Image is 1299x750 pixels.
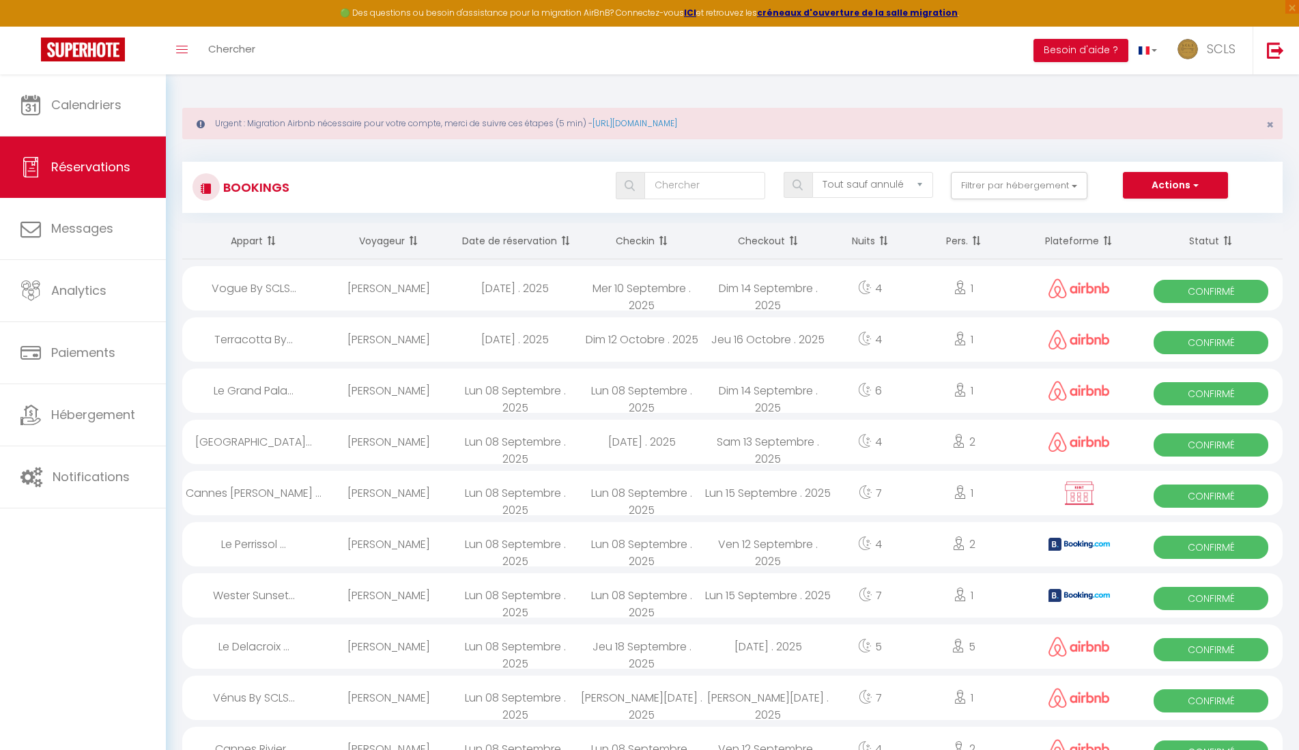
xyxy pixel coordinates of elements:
[1033,39,1128,62] button: Besoin d'aide ?
[452,223,578,259] th: Sort by booking date
[208,42,255,56] span: Chercher
[909,223,1018,259] th: Sort by people
[326,223,452,259] th: Sort by guest
[951,172,1087,199] button: Filtrer par hébergement
[593,117,677,129] a: [URL][DOMAIN_NAME]
[1266,116,1274,133] span: ×
[51,344,115,361] span: Paiements
[51,96,122,113] span: Calendriers
[51,220,113,237] span: Messages
[182,223,326,259] th: Sort by rentals
[1207,40,1236,57] span: SCLS
[831,223,909,259] th: Sort by nights
[1123,172,1228,199] button: Actions
[578,223,704,259] th: Sort by checkin
[53,468,130,485] span: Notifications
[220,172,289,203] h3: Bookings
[705,223,831,259] th: Sort by checkout
[1267,42,1284,59] img: logout
[51,406,135,423] span: Hébergement
[198,27,266,74] a: Chercher
[51,158,130,175] span: Réservations
[11,5,52,46] button: Ouvrir le widget de chat LiveChat
[1167,27,1253,74] a: ... SCLS
[1018,223,1139,259] th: Sort by channel
[1139,223,1283,259] th: Sort by status
[1266,119,1274,131] button: Close
[1177,39,1198,59] img: ...
[757,7,958,18] a: créneaux d'ouverture de la salle migration
[41,38,125,61] img: Super Booking
[644,172,765,199] input: Chercher
[684,7,696,18] a: ICI
[182,108,1283,139] div: Urgent : Migration Airbnb nécessaire pour votre compte, merci de suivre ces étapes (5 min) -
[51,282,106,299] span: Analytics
